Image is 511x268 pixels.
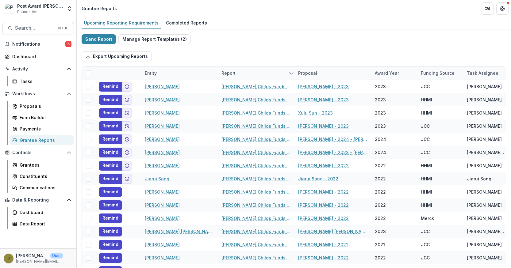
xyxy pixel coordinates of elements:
div: [PERSON_NAME] [467,241,502,248]
div: Funding Source [417,70,458,76]
div: 2022 [375,255,386,261]
a: [PERSON_NAME] Childs Funds Fellow’s Annual Progress Report [221,110,291,116]
a: Form Builder [10,112,74,123]
button: Partners [482,2,494,15]
div: Report [218,66,294,80]
button: Open Workflows [2,89,74,99]
div: Entity [141,66,218,80]
a: [PERSON_NAME] [145,136,180,142]
button: Remind [99,187,122,197]
div: Payments [20,126,69,132]
button: Remind [99,161,122,171]
button: Add to friends [122,108,132,118]
button: Send Report [82,34,116,44]
a: [PERSON_NAME] [145,96,180,103]
button: Notifications5 [2,39,74,49]
div: [PERSON_NAME] [467,123,502,129]
div: Proposal [294,70,321,76]
a: [PERSON_NAME] Childs Funds Fellow’s Annual Progress Report [221,83,291,90]
button: Open Activity [2,64,74,74]
div: JCC [421,136,430,142]
div: 2024 [375,149,386,156]
span: Notifications [12,42,65,47]
button: Add to friends [122,161,132,171]
a: [PERSON_NAME] - 2022 [298,189,349,195]
a: [PERSON_NAME] Childs Funds Fellow’s Annual Progress Report [221,123,291,129]
button: Remind [99,240,122,250]
div: Task Assignee [463,66,509,80]
div: Dashboard [20,209,69,216]
button: More [65,255,73,262]
div: [PERSON_NAME] [467,189,502,195]
div: Task Assignee [463,70,502,76]
a: Payments [10,124,74,134]
a: [PERSON_NAME] [145,162,180,169]
a: [PERSON_NAME] Childs Funds Fellow’s Annual Progress Report [221,255,291,261]
a: [PERSON_NAME] Childs Funds Fellow’s Annual Progress Report [221,189,291,195]
div: 2024 [375,136,386,142]
div: 2023 [375,123,386,129]
p: [PERSON_NAME][EMAIL_ADDRESS][PERSON_NAME][DOMAIN_NAME] [16,259,63,264]
a: [PERSON_NAME] [145,123,180,129]
button: Search... [2,22,74,34]
button: Add to friends [122,121,132,131]
div: Funding Source [417,66,463,80]
button: Remind [99,134,122,144]
div: [PERSON_NAME] [467,162,502,169]
div: JCC [421,228,430,235]
span: Foundation [17,9,37,15]
div: 2022 [375,176,386,182]
a: [PERSON_NAME] [145,189,180,195]
img: Post Award Jane Coffin Childs Memorial Fund [5,4,15,13]
div: Entity [141,70,160,76]
div: 2021 [375,241,385,248]
button: Remind [99,213,122,223]
div: [PERSON_NAME] [467,83,502,90]
button: Add to friends [122,148,132,157]
div: HHMI [421,189,432,195]
a: [PERSON_NAME] [PERSON_NAME] [145,228,214,235]
div: [PERSON_NAME] [467,215,502,221]
a: [PERSON_NAME] - 2022 [298,255,349,261]
div: Upcoming Reporting Requirements [82,18,161,27]
a: [PERSON_NAME] [PERSON_NAME] - 2023 [298,228,367,235]
div: 2023 [375,83,386,90]
div: Proposals [20,103,69,109]
div: 2023 [375,110,386,116]
div: Merck [421,215,434,221]
div: 2023 [375,96,386,103]
a: [PERSON_NAME] [145,83,180,90]
span: Activity [12,66,64,72]
div: Communications [20,184,69,191]
a: [PERSON_NAME] - 2023 - [PERSON_NAME] Childs Memorial Fund - Fellowship Application [298,149,367,156]
p: User [50,253,63,259]
button: Remind [99,200,122,210]
span: Search... [15,25,54,31]
button: Remind [99,121,122,131]
div: 2023 [375,228,386,235]
a: Upcoming Reporting Requirements [82,17,161,29]
div: [PERSON_NAME] [PERSON_NAME] [467,228,505,235]
button: Open Contacts [2,148,74,157]
button: Remind [99,82,122,92]
svg: sorted descending [289,71,294,76]
button: Remind [99,95,122,105]
span: Workflows [12,91,64,96]
div: ⌘ + K [56,25,69,32]
span: 5 [65,41,71,47]
a: [PERSON_NAME] Childs Funds Fellow’s Annual Progress Report [221,96,291,103]
a: Tasks [10,76,74,86]
a: [PERSON_NAME] Childs Funds Fellow’s Annual Progress Report [221,215,291,221]
a: [PERSON_NAME] - 2022 [298,162,349,169]
div: HHMI [421,110,432,116]
div: Award Year [371,66,417,80]
a: [PERSON_NAME] - 2023 [298,123,349,129]
a: Jiarui Song [145,176,169,182]
button: Remind [99,227,122,236]
button: Add to friends [122,134,132,144]
div: [PERSON_NAME][EMAIL_ADDRESS][DOMAIN_NAME][US_STATE] [467,149,505,156]
a: Dashboard [2,51,74,62]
